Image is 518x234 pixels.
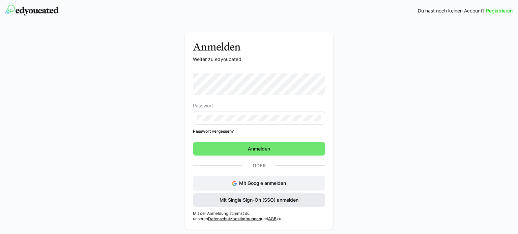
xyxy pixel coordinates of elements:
[247,145,271,152] span: Anmelden
[242,161,276,170] p: Oder
[193,129,325,134] a: Passwort vergessen?
[239,180,286,186] span: Mit Google anmelden
[193,142,325,156] button: Anmelden
[219,197,299,203] span: Mit Single Sign-On (SSO) anmelden
[208,216,261,221] a: Datenschutzbestimmungen
[486,7,513,14] a: Registrieren
[193,40,325,53] h3: Anmelden
[193,176,325,191] button: Mit Google anmelden
[193,211,325,222] p: Mit der Anmeldung stimmst du unseren und zu.
[193,193,325,207] button: Mit Single Sign-On (SSO) anmelden
[5,5,59,15] img: edyoucated
[268,216,277,221] a: AGB
[193,56,325,63] p: Weiter zu edyoucated
[418,7,485,14] span: Du hast noch keinen Account?
[193,103,213,108] span: Passwort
